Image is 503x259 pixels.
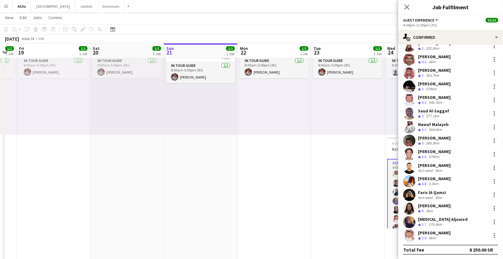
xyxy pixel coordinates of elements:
[418,135,451,141] div: [PERSON_NAME]
[425,208,434,214] div: 4km
[418,149,451,154] div: [PERSON_NAME]
[313,57,382,78] app-card-role: 06 Tour Guide1/18:00am-5:00pm (9h)[PERSON_NAME]
[93,46,99,51] span: Sat
[418,108,449,114] div: Saud Al-Saggaf
[418,95,451,100] div: [PERSON_NAME]
[418,230,451,236] div: [PERSON_NAME]
[75,0,98,12] button: Jeddah
[403,23,498,27] div: 4:00pm-11:00pm (7h)
[422,114,424,118] span: 5
[92,57,161,78] app-card-role: 06 Tour Guide1/18:00am-5:00pm (9h)[PERSON_NAME]
[425,87,438,92] div: 574km
[418,163,451,168] div: [PERSON_NAME]
[387,46,395,51] span: Wed
[226,51,234,56] div: 1 Job
[240,57,309,78] app-card-role: 06 Tour Guide1/18:00am-5:00pm (9h)[PERSON_NAME]
[469,247,493,253] div: 8 250.00 SR
[428,100,443,105] div: 546.7km
[19,42,88,78] app-job-card: 8:00am-5:00pm (9h)1/11 Role06 Tour Guide1/18:00am-5:00pm (9h)[PERSON_NAME]
[392,141,426,146] span: 4:00pm-11:00pm (7h)
[398,3,503,11] h3: Job Fulfilment
[6,51,14,56] div: 1 Job
[166,42,235,83] app-job-card: In progress8:00am-5:00pm (9h)1/11 Role06 Tour Guide1/18:00am-5:00pm (9h)[PERSON_NAME]
[79,51,87,56] div: 1 Job
[38,36,44,41] div: +03
[5,36,19,42] div: [DATE]
[226,46,235,51] span: 1/1
[98,0,125,12] button: Dammam
[422,87,424,91] span: 5
[152,46,161,51] span: 1/1
[425,46,440,51] div: 552.8km
[387,137,456,229] app-job-card: 4:00pm-11:00pm (7h)55/55Azimuth Training1 RoleGuest Experience55/554:00pm-11:00pm (7h)[PERSON_NAM...
[428,236,437,241] div: 4km
[422,208,424,213] span: 4
[422,73,424,78] span: 3
[428,127,443,132] div: 568.6km
[19,57,88,78] app-card-role: 06 Tour Guide1/18:00am-5:00pm (9h)[PERSON_NAME]
[20,36,36,41] span: Week 38
[418,190,446,195] div: Faris lA Qamzi
[314,46,321,51] span: Tue
[425,141,440,146] div: 566.5km
[313,49,321,56] span: 23
[422,59,426,64] span: 4.6
[17,14,29,22] a: Edit
[422,100,426,105] span: 4.5
[30,14,45,22] a: Jobs
[374,51,382,56] div: 1 Job
[422,127,426,132] span: 4.3
[240,42,309,78] div: 8:00am-5:00pm (9h)1/11 Role06 Tour Guide1/18:00am-5:00pm (9h)[PERSON_NAME]
[46,14,65,22] a: Comms
[422,222,426,227] span: 3.7
[92,49,99,56] span: 20
[2,14,16,22] a: View
[165,49,174,56] span: 21
[300,46,308,51] span: 1/1
[79,46,87,51] span: 1/1
[422,46,424,51] span: 3
[418,67,451,73] div: [PERSON_NAME]
[386,49,395,56] span: 24
[20,15,27,20] span: Edit
[18,49,24,56] span: 19
[33,15,42,20] span: Jobs
[428,154,440,160] div: 574km
[166,62,235,83] app-card-role: 06 Tour Guide1/18:00am-5:00pm (9h)[PERSON_NAME]
[428,222,443,227] div: 576.9km
[425,114,440,119] div: 577.1km
[13,0,31,12] button: AlUla
[428,181,440,187] div: 6.3km
[300,51,308,56] div: 1 Job
[387,57,456,78] app-card-role: 06 Tour Guide0/18:00am-5:00pm (9h)
[403,247,424,253] div: Total fee
[92,42,161,78] app-job-card: 8:00am-5:00pm (9h)1/11 Role06 Tour Guide1/18:00am-5:00pm (9h)[PERSON_NAME]
[428,59,437,65] div: 4km
[5,46,14,51] span: 1/1
[313,42,382,78] app-job-card: 8:00am-5:00pm (9h)1/11 Role06 Tour Guide1/18:00am-5:00pm (9h)[PERSON_NAME]
[387,42,456,78] app-job-card: 8:00am-5:00pm (9h)0/11 Role06 Tour Guide0/18:00am-5:00pm (9h)
[5,15,14,20] span: View
[398,30,503,45] div: Confirmed
[387,146,456,152] h3: Azimuth Training
[422,236,426,240] span: 3.9
[422,141,424,145] span: 5
[48,15,62,20] span: Comms
[373,46,382,51] span: 1/1
[153,51,161,56] div: 1 Job
[425,73,440,78] div: 563.7km
[418,195,434,200] div: Not rated
[403,18,439,22] button: Guest Experience
[422,154,426,159] span: 4.6
[434,195,443,200] div: 4km
[418,54,451,59] div: [PERSON_NAME]
[418,168,434,173] div: Not rated
[418,217,468,222] div: [MEDICAL_DATA] Aljuaied
[418,81,451,87] div: [PERSON_NAME]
